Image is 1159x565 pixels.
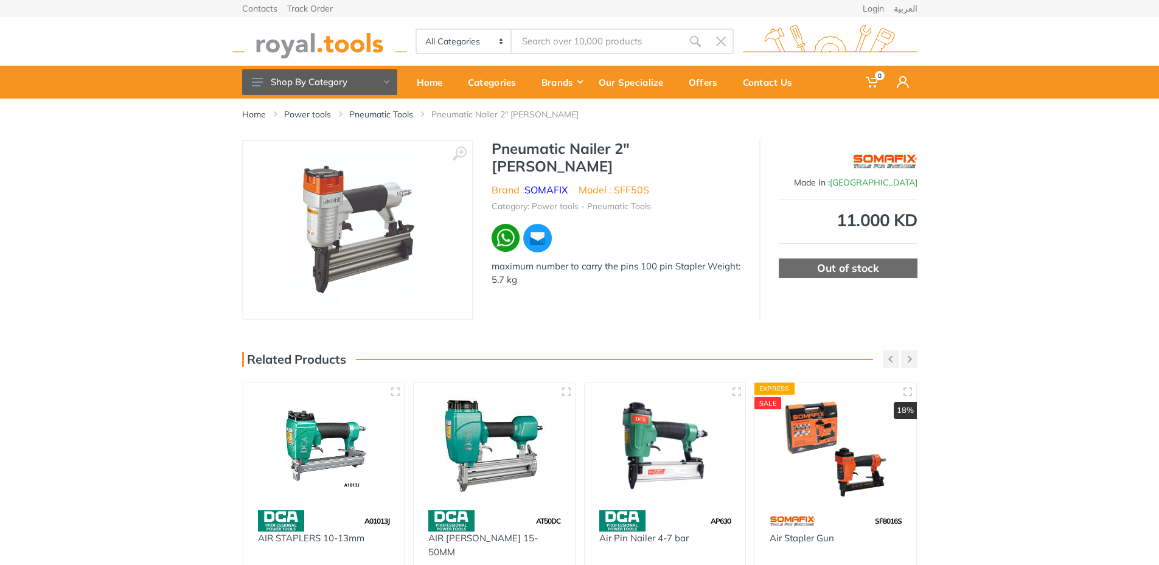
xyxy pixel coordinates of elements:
div: maximum number to carry the pins 100 pin Stapler Weight: 5.7 kg [492,260,741,287]
a: Contacts [242,4,277,13]
h1: Pneumatic Nailer 2" [PERSON_NAME] [492,140,741,175]
span: SF8016S [875,516,902,525]
img: wa.webp [492,224,520,252]
a: AIR STAPLERS 10-13mm [258,532,364,544]
a: Air Pin Nailer 4-7 bar [599,532,689,544]
img: 58.webp [599,510,646,532]
a: Offers [680,66,734,99]
li: Brand : [492,182,568,197]
a: Air Stapler Gun [770,532,834,544]
a: Login [863,4,884,13]
img: Royal Tools - AIR STAPLERS 10-13mm [254,394,394,498]
div: Express [754,383,795,395]
div: SALE [754,397,781,409]
a: Track Order [287,4,333,13]
div: Our Specialize [590,69,680,95]
span: AT50DC [536,516,560,525]
div: Out of stock [779,258,917,278]
li: Model : SFF50S [579,182,649,197]
a: 0 [857,66,888,99]
a: Power tools [284,108,331,120]
img: Royal Tools - AIR BRAD NAILER 15-50MM [425,394,564,498]
div: Categories [459,69,533,95]
input: Site search [512,29,682,54]
a: Pneumatic Tools [349,108,413,120]
img: Royal Tools - Air Pin Nailer 4-7 bar [596,394,735,498]
a: SOMAFIX [524,184,568,196]
div: 11.000 KD [779,212,917,229]
img: Royal Tools - Pneumatic Nailer 2 [290,153,425,307]
img: royal.tools Logo [232,25,407,58]
li: Pneumatic Nailer 2" [PERSON_NAME] [431,108,597,120]
img: 58.webp [258,510,304,532]
div: Home [408,69,459,95]
img: 60.webp [770,510,815,532]
img: 58.webp [428,510,475,532]
a: Home [408,66,459,99]
span: [GEOGRAPHIC_DATA] [830,177,917,188]
nav: breadcrumb [242,108,917,120]
span: A01013J [364,516,389,525]
img: SOMAFIX [852,146,917,176]
select: Category [417,30,512,53]
h3: Related Products [242,352,346,367]
a: AIR [PERSON_NAME] 15-50MM [428,532,538,558]
span: 0 [875,71,885,80]
div: Contact Us [734,69,809,95]
div: Brands [533,69,590,95]
div: Offers [680,69,734,95]
a: Contact Us [734,66,809,99]
img: royal.tools Logo [743,25,917,58]
a: العربية [894,4,917,13]
div: 18% [894,402,917,419]
a: Home [242,108,266,120]
span: AP630 [711,516,731,525]
img: ma.webp [522,223,553,254]
li: Category: Power tools - Pneumatic Tools [492,200,651,213]
a: Categories [459,66,533,99]
button: Shop By Category [242,69,397,95]
img: Royal Tools - Air Stapler Gun [766,394,905,498]
a: Our Specialize [590,66,680,99]
div: Made In : [779,176,917,189]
